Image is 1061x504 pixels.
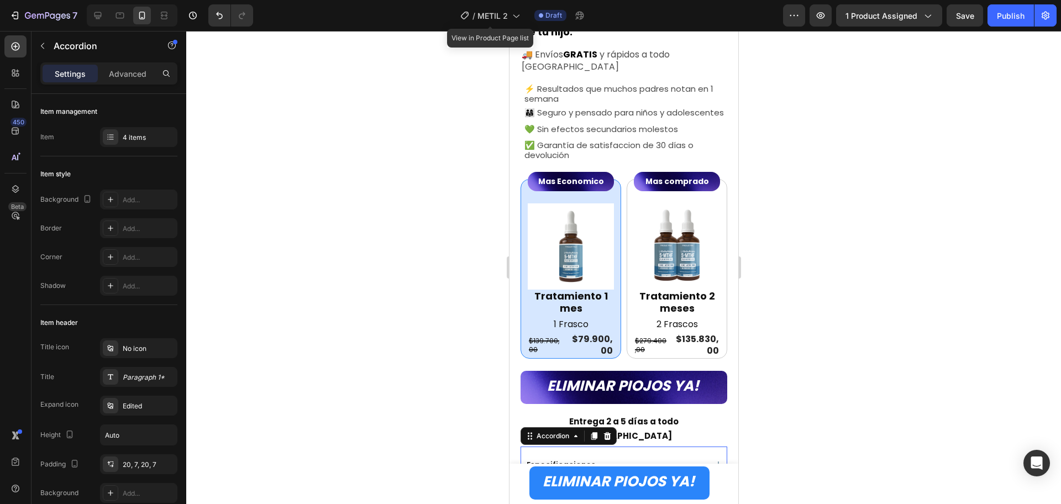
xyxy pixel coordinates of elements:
[123,401,175,411] div: Edited
[8,202,27,211] div: Beta
[40,318,78,328] div: Item header
[947,4,983,27] button: Save
[123,489,175,498] div: Add...
[40,428,76,443] div: Height
[55,68,86,80] p: Settings
[545,11,562,20] span: Draft
[123,195,175,205] div: Add...
[40,107,97,117] div: Item management
[123,281,175,291] div: Add...
[988,4,1034,27] button: Publish
[123,133,175,143] div: 4 items
[477,10,508,22] span: METIL 2
[1023,450,1050,476] div: Open Intercom Messenger
[40,488,78,498] div: Background
[40,223,62,233] div: Border
[40,192,94,207] div: Background
[72,9,77,22] p: 7
[123,372,175,382] div: Paragraph 1*
[123,460,175,470] div: 20, 7, 20, 7
[836,4,942,27] button: 1 product assigned
[208,4,253,27] div: Undo/Redo
[997,10,1025,22] div: Publish
[40,342,69,352] div: Title icon
[472,10,475,22] span: /
[40,169,71,179] div: Item style
[40,132,54,142] div: Item
[956,11,974,20] span: Save
[10,118,27,127] div: 450
[845,10,917,22] span: 1 product assigned
[4,4,82,27] button: 7
[510,31,738,504] iframe: Design area
[109,68,146,80] p: Advanced
[40,252,62,262] div: Corner
[40,400,78,410] div: Expand icon
[123,224,175,234] div: Add...
[40,457,81,472] div: Padding
[123,344,175,354] div: No icon
[54,39,148,53] p: Accordion
[40,281,66,291] div: Shadow
[123,253,175,262] div: Add...
[101,425,177,445] input: Auto
[40,372,54,382] div: Title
